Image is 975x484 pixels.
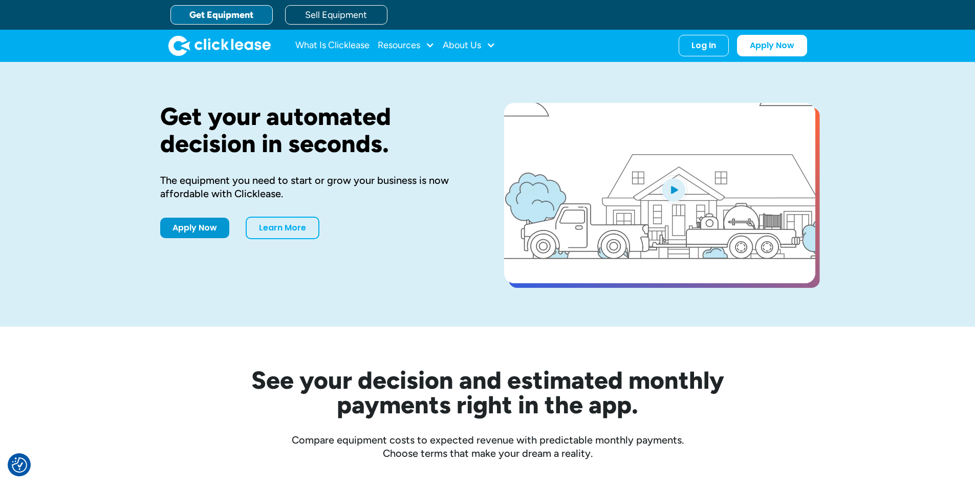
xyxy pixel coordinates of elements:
[160,174,471,200] div: The equipment you need to start or grow your business is now affordable with Clicklease.
[737,35,807,56] a: Apply Now
[170,5,273,25] a: Get Equipment
[691,40,716,51] div: Log In
[201,368,774,417] h2: See your decision and estimated monthly payments right in the app.
[295,35,370,56] a: What Is Clicklease
[443,35,495,56] div: About Us
[160,103,471,157] h1: Get your automated decision in seconds.
[660,175,687,204] img: Blue play button logo on a light blue circular background
[504,103,815,283] a: open lightbox
[160,218,229,238] a: Apply Now
[378,35,435,56] div: Resources
[246,217,319,239] a: Learn More
[168,35,271,56] img: Clicklease logo
[160,433,815,460] div: Compare equipment costs to expected revenue with predictable monthly payments. Choose terms that ...
[168,35,271,56] a: home
[12,457,27,473] img: Revisit consent button
[285,5,387,25] a: Sell Equipment
[12,457,27,473] button: Consent Preferences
